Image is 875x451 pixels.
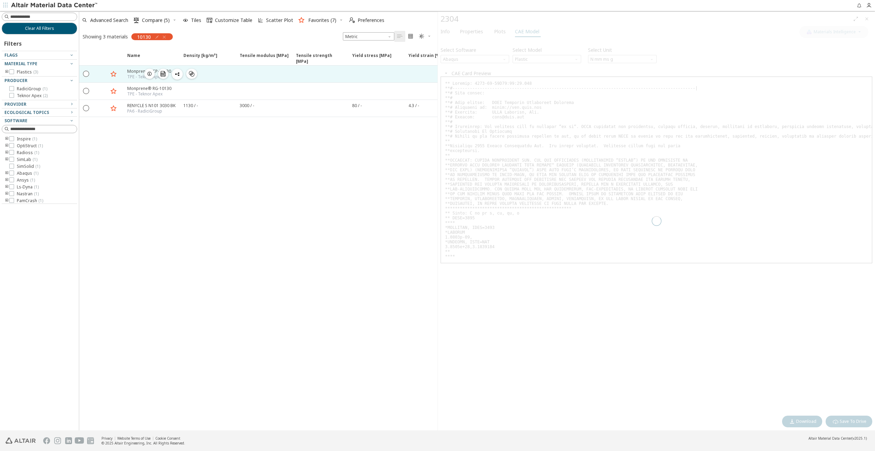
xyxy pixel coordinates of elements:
i:  [349,18,355,23]
span: Clear All Filters [25,26,54,31]
i: toogle group [4,157,9,162]
i:  [134,18,139,23]
span: ( 1 ) [34,184,39,190]
button: Share [172,69,183,80]
div: 4.3 / - [408,103,419,108]
span: Material Type [4,61,37,67]
div: 80 / - [352,103,362,108]
span: ( 1 ) [30,177,35,183]
span: SimLab [17,157,37,162]
span: Advanced Search [90,18,128,23]
span: Inspire [17,136,37,142]
button: Clear All Filters [2,23,77,34]
span: ( 1 ) [34,150,39,155]
span: Ls-Dyna [17,184,39,190]
span: SimSolid [17,164,40,169]
button: Flags [2,51,77,59]
i:  [397,34,403,39]
div: 1130 / - [183,103,198,108]
span: Software [4,118,27,124]
span: Tensile modulus [MPa] [236,53,292,65]
span: Yield stress [MPa] [352,53,392,65]
a: Cookie Consent [155,436,180,441]
i: toogle group [4,198,9,204]
span: Favorite [108,53,123,65]
span: OptiStruct [17,143,43,149]
div: (v2025.1) [808,436,867,441]
span: Expand [93,53,108,65]
span: Name [123,53,179,65]
span: Yield strain [%] [404,53,460,65]
div: Unit System [343,32,394,41]
button: Download PDF [158,69,168,79]
span: ( 1 ) [38,198,43,204]
span: Producer [4,78,27,83]
button: Details [144,69,155,79]
i:  [419,34,424,39]
i:  [207,18,212,23]
i: toogle group [4,150,9,155]
i: toogle group [4,177,9,183]
span: Scatter Plot [266,18,293,23]
div: Filters [2,34,25,51]
span: ( 1 ) [35,163,40,169]
span: ( 1 ) [38,143,43,149]
button: Theme [416,31,434,42]
span: Ecological Topics [4,109,49,115]
a: Website Terms of Use [117,436,151,441]
div: © 2025 Altair Engineering, Inc. All Rights Reserved. [101,441,185,446]
span: Plastics [17,69,38,75]
span: Compare (5) [142,18,170,23]
span: Teknor Apex [17,93,48,99]
button: Favorite [108,69,119,80]
span: Favorites (7) [308,18,336,23]
span: Preferences [358,18,384,23]
button: Software [2,117,77,125]
button: Table View [394,31,405,42]
button: Ecological Topics [2,108,77,117]
span: Radioss [17,150,39,155]
span: Yield stress [MPa] [348,53,404,65]
span: Yield strain [%] [408,53,442,65]
span: ( 2 ) [43,93,48,99]
span: Flags [4,52,17,58]
i: toogle group [4,136,9,142]
i:  [189,71,194,77]
span: Altair Material Data Center [808,436,852,441]
i: toogle group [4,191,9,197]
span: ( 1 ) [43,86,47,92]
div: PA6 - RadiciGroup [127,108,176,114]
button: Favorite [108,103,119,114]
div: 3000 / - [240,103,254,108]
span: Customize Table [215,18,252,23]
span: Name [127,53,140,65]
button: Material Type [2,60,77,68]
div: TPE - Teknor Apex [127,74,171,80]
span: Tensile strength [MPa] [296,53,345,65]
div: Monprene® RG-10130 [127,85,171,91]
span: RadiciGroup [17,86,47,92]
div: Showing 3 materials [83,33,128,40]
span: Tensile strength [MPa] [292,53,348,65]
span: Tensile modulus [MPa] [240,53,289,65]
span: Density [kg/m³] [179,53,236,65]
button: Provider [2,100,77,108]
span: 10130 [137,34,151,40]
button: Favorite [108,86,119,97]
span: Tiles [191,18,201,23]
i:  [408,34,413,39]
i: toogle group [4,171,9,176]
div: RENYCLE S N101 3030 BK [127,103,176,108]
span: ( 1 ) [34,191,39,197]
i: toogle group [4,184,9,190]
img: Altair Material Data Center [11,2,98,9]
span: ( 1 ) [33,157,37,162]
span: ( 1 ) [32,136,37,142]
a: Privacy [101,436,112,441]
span: Metric [343,32,394,41]
i: toogle group [4,143,9,149]
span: Provider [4,101,26,107]
span: ( 3 ) [33,69,38,75]
span: PamCrash [17,198,43,204]
span: Nastran [17,191,39,197]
